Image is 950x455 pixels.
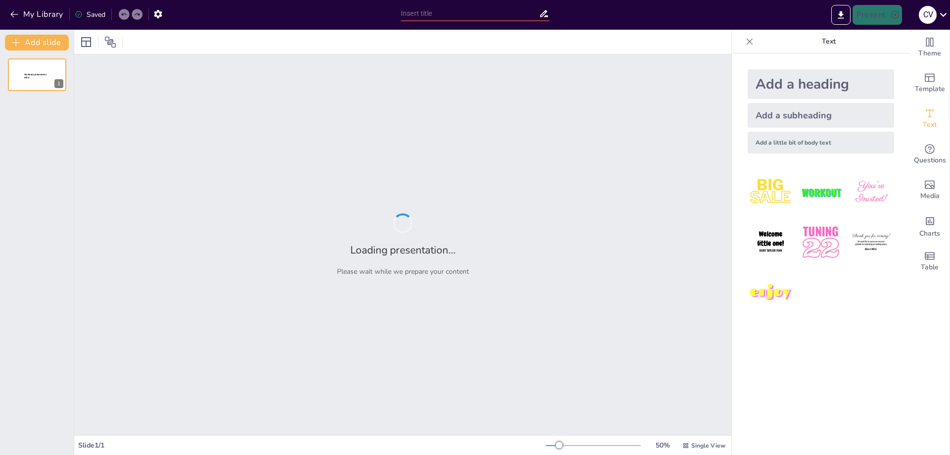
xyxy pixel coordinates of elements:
div: Add charts and graphs [910,208,950,244]
span: Table [921,262,939,273]
div: Add a table [910,244,950,279]
img: 6.jpeg [848,219,894,265]
span: Sendsteps presentation editor [24,73,47,79]
img: 5.jpeg [798,219,844,265]
img: 2.jpeg [798,169,844,215]
div: Add text boxes [910,101,950,137]
div: Layout [78,34,94,50]
img: 3.jpeg [848,169,894,215]
div: Add ready made slides [910,65,950,101]
div: Add a subheading [748,103,894,128]
span: Theme [918,48,941,59]
p: Text [758,30,900,53]
h2: Loading presentation... [350,243,456,257]
span: Text [923,119,937,130]
div: 1 [8,58,66,91]
button: Export to PowerPoint [831,5,851,25]
span: Template [915,84,945,95]
input: Insert title [401,6,539,21]
div: Get real-time input from your audience [910,137,950,172]
div: Slide 1 / 1 [78,441,546,450]
p: Please wait while we prepare your content [337,267,469,276]
img: 1.jpeg [748,169,794,215]
div: Add images, graphics, shapes or video [910,172,950,208]
span: Position [104,36,116,48]
div: Add a little bit of body text [748,132,894,153]
span: Charts [919,228,940,239]
div: 1 [54,79,63,88]
div: Saved [75,10,105,19]
div: C V [919,6,937,24]
div: Change the overall theme [910,30,950,65]
span: Media [920,191,940,202]
button: Add slide [5,35,69,51]
img: 4.jpeg [748,219,794,265]
button: C V [919,5,937,25]
div: Add a heading [748,69,894,99]
button: My Library [7,6,67,22]
img: 7.jpeg [748,270,794,316]
span: Questions [914,155,946,166]
span: Single View [691,442,725,450]
div: 50 % [651,441,674,450]
button: Present [853,5,902,25]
